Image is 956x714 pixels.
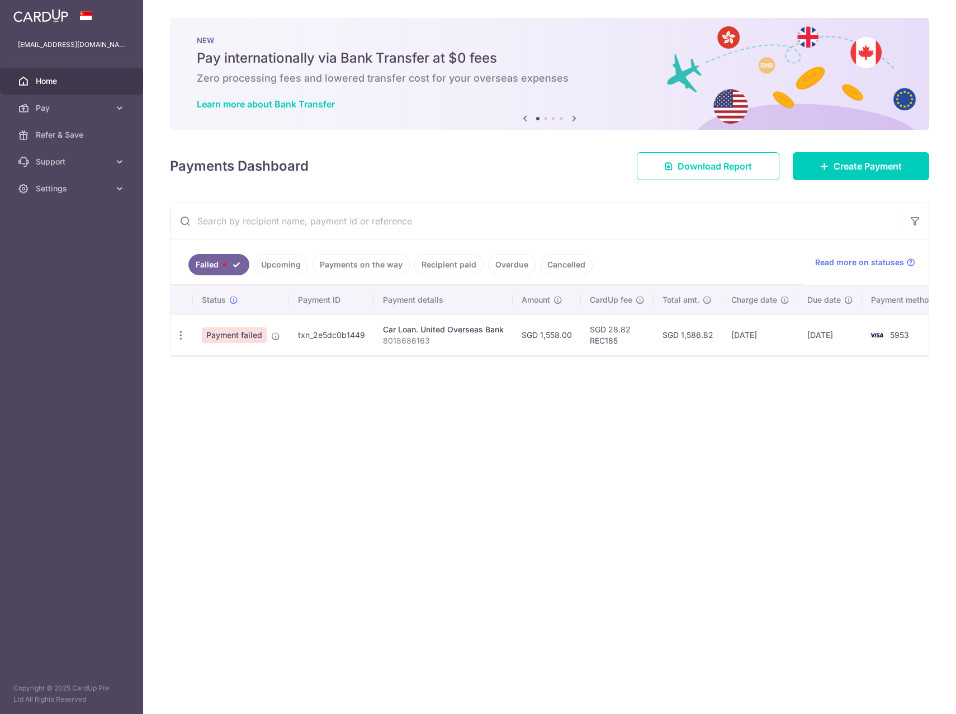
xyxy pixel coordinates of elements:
a: Recipient paid [414,254,484,275]
td: SGD 28.82 REC185 [581,314,654,355]
input: Search by recipient name, payment id or reference [171,203,902,239]
span: Support [36,156,110,167]
p: NEW [197,36,902,45]
a: Overdue [488,254,536,275]
h5: Pay internationally via Bank Transfer at $0 fees [197,49,902,67]
span: Status [202,294,226,306]
span: Home [36,76,110,87]
div: Car Loan. United Overseas Bank [383,324,504,335]
a: Upcoming [254,254,308,275]
td: [DATE] [798,314,862,355]
td: SGD 1,558.00 [513,314,581,355]
h6: Zero processing fees and lowered transfer cost for your overseas expenses [197,72,902,85]
a: Download Report [637,152,779,180]
p: [EMAIL_ADDRESS][DOMAIN_NAME] [18,39,125,50]
span: Charge date [731,294,777,306]
img: Bank transfer banner [170,18,929,130]
span: Pay [36,102,110,114]
span: Read more on statuses [815,257,904,268]
span: Settings [36,183,110,194]
a: Read more on statuses [815,257,915,268]
h4: Payments Dashboard [170,156,309,176]
span: Payment failed [202,327,267,343]
a: Create Payment [793,152,929,180]
th: Payment details [374,285,513,314]
td: txn_2e5dc0b1449 [289,314,374,355]
a: Learn more about Bank Transfer [197,98,335,110]
td: SGD 1,586.82 [654,314,722,355]
span: Download Report [678,159,752,173]
th: Payment ID [289,285,374,314]
td: [DATE] [722,314,798,355]
a: Cancelled [540,254,593,275]
span: Create Payment [834,159,902,173]
p: 8018686163 [383,335,504,346]
span: CardUp fee [590,294,632,306]
img: CardUp [13,9,68,22]
a: Failed [188,254,249,275]
th: Payment method [862,285,947,314]
span: Total amt. [662,294,699,306]
span: Due date [807,294,841,306]
span: Refer & Save [36,129,110,140]
a: Payments on the way [313,254,410,275]
img: Bank Card [865,328,888,342]
span: Amount [522,294,550,306]
span: 5953 [890,330,909,340]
